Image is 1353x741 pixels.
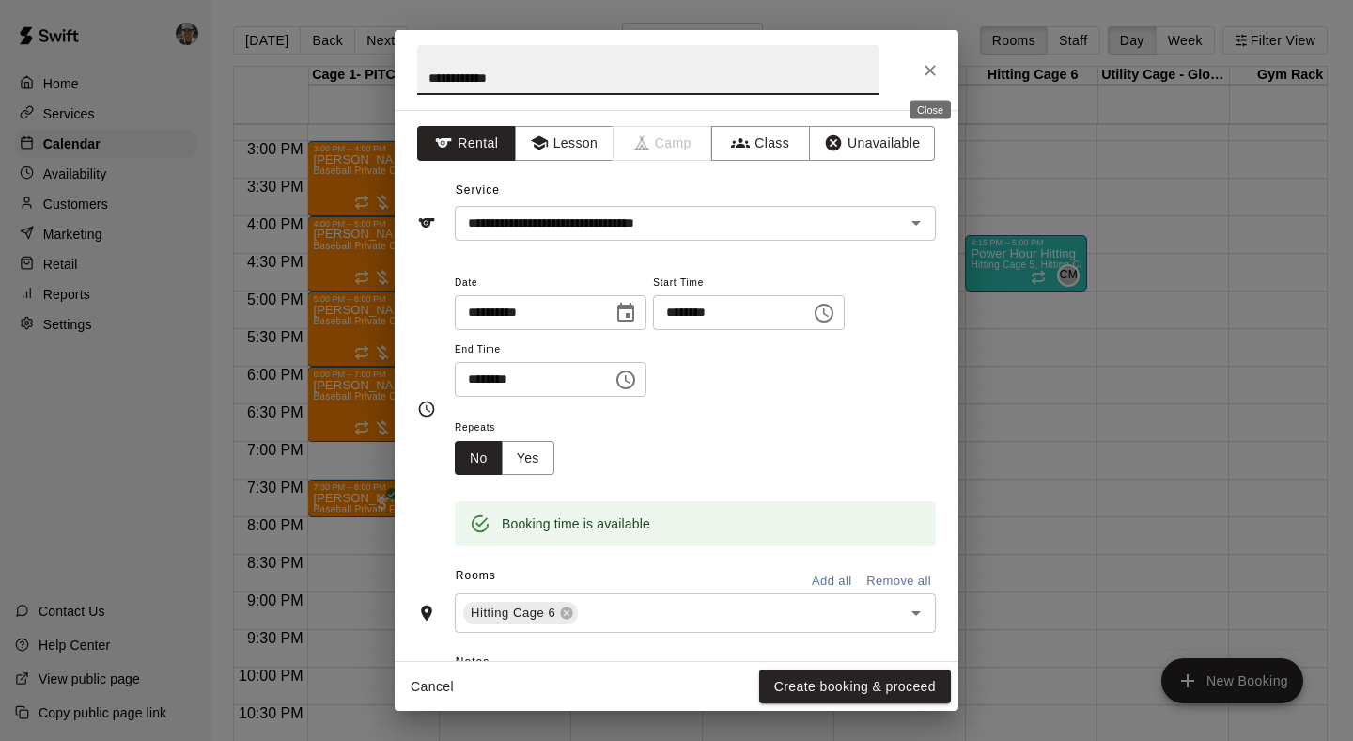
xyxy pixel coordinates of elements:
[417,126,516,161] button: Rental
[502,507,650,541] div: Booking time is available
[417,400,436,418] svg: Timing
[402,670,462,704] button: Cancel
[417,604,436,623] svg: Rooms
[456,648,936,678] span: Notes
[607,294,645,332] button: Choose date, selected date is Oct 17, 2025
[801,567,862,596] button: Add all
[455,271,646,296] span: Date
[903,600,929,626] button: Open
[456,183,500,197] span: Service
[614,126,712,161] span: Camps can only be created in the Services page
[463,602,578,624] div: Hitting Cage 6
[455,441,554,476] div: outlined button group
[456,569,496,582] span: Rooms
[711,126,810,161] button: Class
[910,101,951,119] div: Close
[502,441,554,476] button: Yes
[455,338,646,363] span: End Time
[417,213,436,232] svg: Service
[805,294,843,332] button: Choose time, selected time is 5:00 PM
[862,567,936,596] button: Remove all
[809,126,935,161] button: Unavailable
[903,210,929,236] button: Open
[913,54,947,87] button: Close
[653,271,845,296] span: Start Time
[759,670,951,704] button: Create booking & proceed
[607,361,645,399] button: Choose time, selected time is 6:00 PM
[463,604,563,623] span: Hitting Cage 6
[455,441,503,476] button: No
[455,416,569,441] span: Repeats
[515,126,614,161] button: Lesson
